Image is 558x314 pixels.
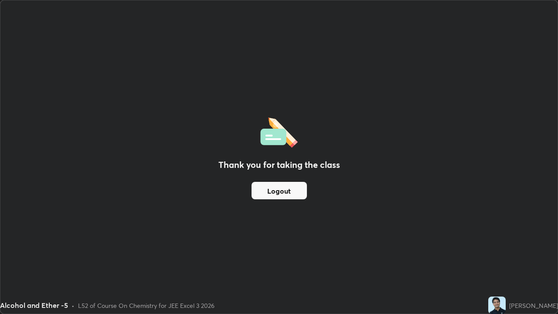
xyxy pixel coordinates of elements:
div: [PERSON_NAME] [509,301,558,310]
img: a66c93c3f3b24783b2fbdc83a771ea14.jpg [488,297,506,314]
div: L52 of Course On Chemistry for JEE Excel 3 2026 [78,301,214,310]
div: • [71,301,75,310]
img: offlineFeedback.1438e8b3.svg [260,115,298,148]
h2: Thank you for taking the class [218,158,340,171]
button: Logout [252,182,307,199]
